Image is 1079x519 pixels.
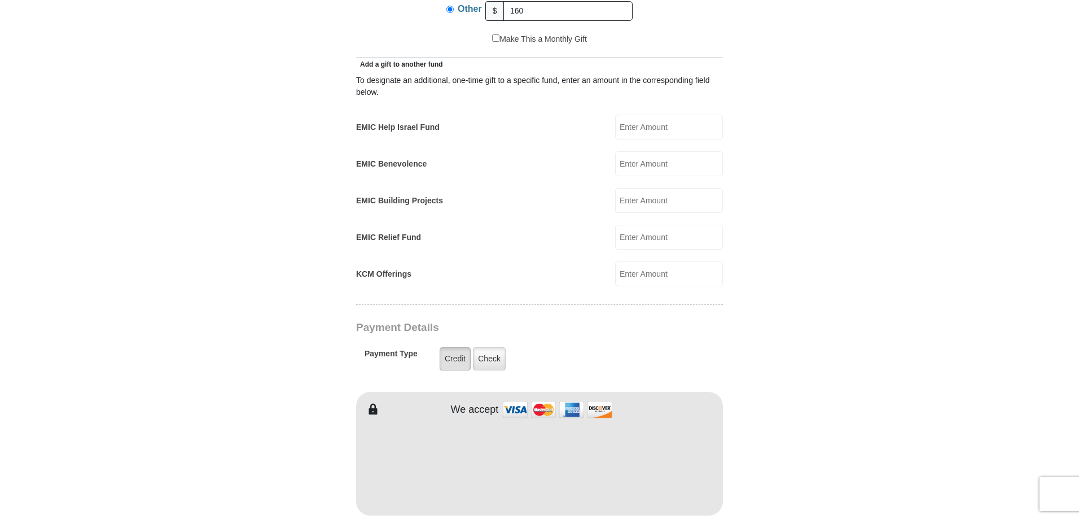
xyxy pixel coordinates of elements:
input: Enter Amount [615,261,723,286]
input: Enter Amount [615,151,723,176]
label: EMIC Building Projects [356,195,443,207]
label: Make This a Monthly Gift [492,33,587,45]
div: To designate an additional, one-time gift to a specific fund, enter an amount in the correspondin... [356,75,723,98]
span: $ [485,1,505,21]
h3: Payment Details [356,321,644,334]
input: Make This a Monthly Gift [492,34,499,42]
input: Enter Amount [615,225,723,250]
label: EMIC Help Israel Fund [356,121,440,133]
label: EMIC Relief Fund [356,232,421,243]
span: Add a gift to another fund [356,60,443,68]
label: Credit [440,347,471,370]
label: KCM Offerings [356,268,411,280]
input: Enter Amount [615,115,723,139]
h4: We accept [451,404,499,416]
input: Other Amount [503,1,633,21]
span: Other [458,4,482,14]
input: Enter Amount [615,188,723,213]
h5: Payment Type [365,349,418,364]
label: Check [473,347,506,370]
label: EMIC Benevolence [356,158,427,170]
img: credit cards accepted [501,398,614,422]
